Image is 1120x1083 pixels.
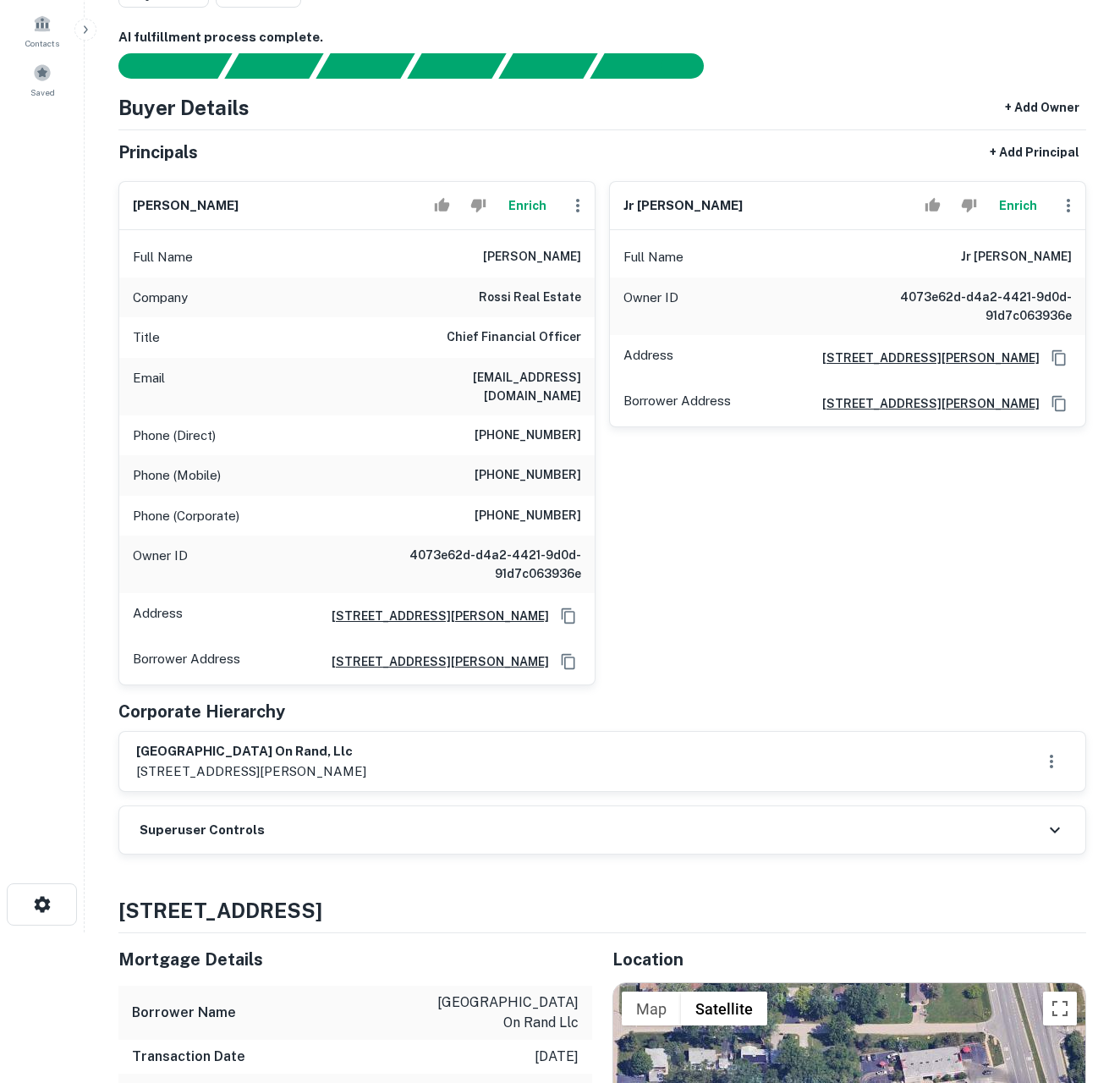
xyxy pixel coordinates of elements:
h6: Transaction Date [132,1047,245,1067]
button: Enrich [991,189,1045,223]
h6: jr [PERSON_NAME] [623,196,743,216]
div: Sending borrower request to AI... [98,53,225,79]
h6: [PHONE_NUMBER] [475,465,581,486]
div: Your request is received and processing... [224,53,323,79]
a: [STREET_ADDRESS][PERSON_NAME] [318,607,549,625]
a: [STREET_ADDRESS][PERSON_NAME] [809,349,1040,367]
h6: [GEOGRAPHIC_DATA] on rand, llc [136,742,366,761]
p: Address [133,603,183,629]
h6: Chief Financial Officer [447,327,581,348]
p: Full Name [623,247,684,267]
p: Borrower Address [623,391,731,416]
h5: Principals [118,140,198,165]
p: Owner ID [133,546,188,583]
button: Reject [954,189,984,223]
button: Show satellite imagery [681,992,767,1025]
div: Documents found, AI parsing details... [316,53,415,79]
button: Copy Address [556,603,581,629]
h6: 4073e62d-d4a2-4421-9d0d-91d7c063936e [378,546,581,583]
h4: Buyer Details [118,92,250,123]
p: Owner ID [623,288,678,325]
h5: Mortgage Details [118,947,592,972]
p: Email [133,368,165,405]
p: Company [133,288,188,308]
h6: Superuser Controls [140,821,265,840]
p: Title [133,327,160,348]
p: Phone (Corporate) [133,506,239,526]
h6: [EMAIL_ADDRESS][DOMAIN_NAME] [378,368,581,405]
h6: rossi real estate [479,288,581,308]
button: Show street map [622,992,681,1025]
span: Contacts [25,36,59,50]
button: Accept [427,189,457,223]
h4: [STREET_ADDRESS] [118,895,1086,926]
a: Saved [5,57,80,102]
iframe: Chat Widget [1035,948,1120,1029]
p: [DATE] [535,1047,579,1067]
button: Copy Address [556,649,581,674]
p: Borrower Address [133,649,240,674]
h6: [PHONE_NUMBER] [475,506,581,526]
h5: Corporate Hierarchy [118,699,285,724]
button: Accept [918,189,947,223]
p: Full Name [133,247,193,267]
h6: [PERSON_NAME] [483,247,581,267]
h6: [PHONE_NUMBER] [475,426,581,446]
p: [GEOGRAPHIC_DATA] on rand llc [426,992,579,1033]
button: Copy Address [1046,391,1072,416]
a: [STREET_ADDRESS][PERSON_NAME] [318,652,549,671]
button: Reject [464,189,493,223]
div: Principals found, AI now looking for contact information... [407,53,506,79]
p: [STREET_ADDRESS][PERSON_NAME] [136,761,366,782]
h6: [PERSON_NAME] [133,196,239,216]
button: + Add Owner [998,92,1086,123]
p: Phone (Direct) [133,426,216,446]
p: Phone (Mobile) [133,465,221,486]
div: AI fulfillment process complete. [590,53,724,79]
h5: Location [612,947,1086,972]
div: Principals found, still searching for contact information. This may take time... [498,53,597,79]
p: Address [623,345,673,371]
a: [STREET_ADDRESS][PERSON_NAME] [809,394,1040,413]
h6: Borrower Name [132,1003,236,1023]
h6: AI fulfillment process complete. [118,28,1086,47]
h6: 4073e62d-d4a2-4421-9d0d-91d7c063936e [869,288,1072,325]
a: Contacts [5,8,80,53]
span: Saved [30,85,55,99]
button: Enrich [500,189,554,223]
h6: jr [PERSON_NAME] [961,247,1072,267]
button: Copy Address [1046,345,1072,371]
button: + Add Principal [983,137,1086,168]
